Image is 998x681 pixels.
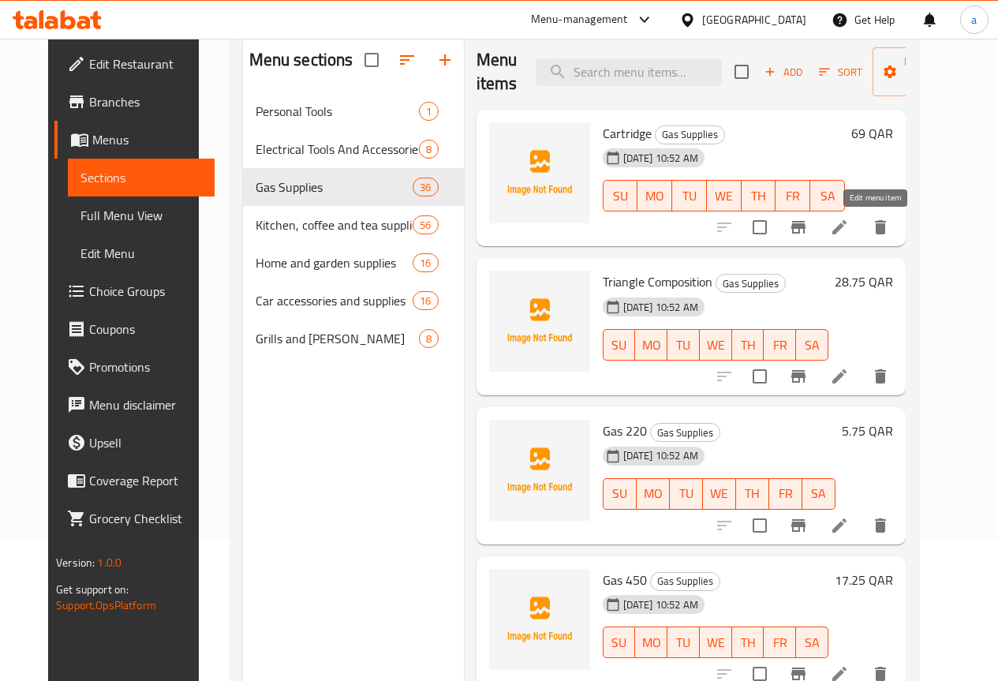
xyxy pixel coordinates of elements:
span: Electrical Tools And Accessories [256,140,419,159]
span: 1 [420,104,438,119]
button: SU [603,329,636,361]
img: Gas 450 [489,569,590,670]
span: Add [762,63,805,81]
button: FR [776,180,810,211]
span: TH [742,482,763,505]
div: items [413,178,438,196]
a: Promotions [54,348,215,386]
span: 8 [420,142,438,157]
span: SA [802,334,822,357]
a: Edit Restaurant [54,45,215,83]
span: Add item [758,60,809,84]
span: Manage items [885,52,966,92]
button: TH [732,627,764,658]
span: FR [770,631,790,654]
div: Electrical Tools And Accessories8 [243,130,464,168]
span: 8 [420,331,438,346]
button: SA [796,329,828,361]
h6: 17.25 QAR [835,569,893,591]
span: 1.0.0 [97,552,121,573]
span: Sort [819,63,862,81]
a: Edit menu item [830,516,849,535]
span: Sort items [809,60,873,84]
span: Sections [80,168,202,187]
span: [DATE] 10:52 AM [617,597,705,612]
button: MO [635,627,667,658]
button: SU [603,478,637,510]
span: Select to update [743,211,776,244]
div: items [419,140,439,159]
span: Select to update [743,509,776,542]
span: Gas Supplies [651,572,720,590]
span: Home and garden supplies [256,253,413,272]
div: Grills and [PERSON_NAME]8 [243,320,464,357]
div: Gas Supplies [650,572,720,591]
h6: 5.75 QAR [842,420,893,442]
nav: Menu sections [243,86,464,364]
span: Branches [89,92,202,111]
span: SU [610,185,632,208]
span: SU [610,482,630,505]
span: TU [674,334,693,357]
span: Coupons [89,320,202,339]
span: Gas Supplies [716,275,785,293]
button: delete [862,208,899,246]
span: 56 [413,218,437,233]
span: TU [676,482,697,505]
span: Coverage Report [89,471,202,490]
span: WE [713,185,735,208]
div: Gas Supplies [716,274,786,293]
div: items [413,291,438,310]
span: TU [674,631,693,654]
div: Gas Supplies36 [243,168,464,206]
span: Gas Supplies [656,125,724,144]
div: Menu-management [531,10,628,29]
span: WE [706,334,726,357]
button: FR [764,627,796,658]
button: TU [672,180,707,211]
span: Personal Tools [256,102,419,121]
span: 16 [413,256,437,271]
span: [DATE] 10:52 AM [617,448,705,463]
div: Car accessories and supplies [256,291,413,310]
span: Gas 450 [603,568,647,592]
a: Coupons [54,310,215,348]
img: Gas 220 [489,420,590,521]
button: WE [700,627,732,658]
span: Kitchen, coffee and tea supplies [256,215,413,234]
span: MO [643,482,663,505]
button: MO [635,329,667,361]
button: SU [603,180,638,211]
button: TU [670,478,703,510]
button: FR [769,478,802,510]
span: Triangle Composition [603,270,712,294]
h6: 69 QAR [851,122,893,144]
button: delete [862,507,899,544]
div: Gas Supplies [655,125,725,144]
button: SU [603,627,636,658]
a: Upsell [54,424,215,462]
span: Grocery Checklist [89,509,202,528]
span: a [971,11,977,28]
button: Sort [815,60,866,84]
span: Get support on: [56,579,129,600]
span: Choice Groups [89,282,202,301]
a: Branches [54,83,215,121]
a: Sections [68,159,215,196]
input: search [536,58,722,86]
span: FR [770,334,790,357]
a: Grocery Checklist [54,500,215,537]
div: items [419,329,439,348]
h6: 28.75 QAR [835,271,893,293]
span: SA [802,631,822,654]
button: WE [700,329,732,361]
div: items [413,215,438,234]
img: Cartridge [489,122,590,223]
h2: Menu items [477,48,518,95]
span: Menus [92,130,202,149]
span: Grills and [PERSON_NAME] [256,329,419,348]
div: Personal Tools1 [243,92,464,130]
button: Manage items [873,47,978,96]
